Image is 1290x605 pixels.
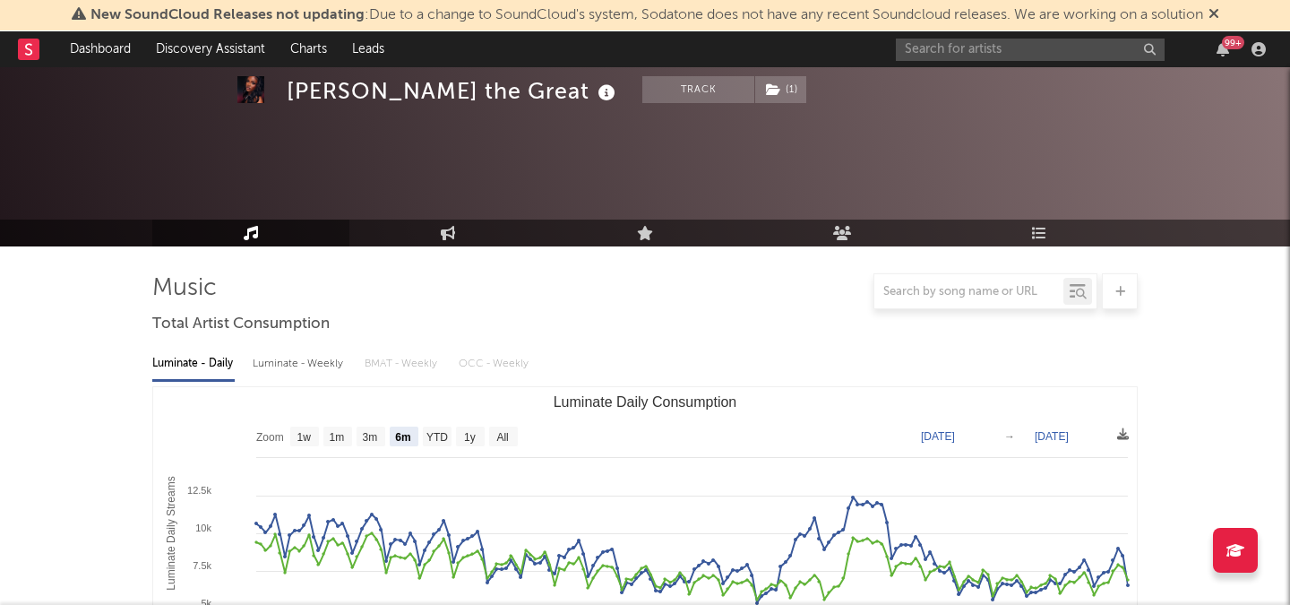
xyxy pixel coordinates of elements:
[90,8,1203,22] span: : Due to a change to SoundCloud's system, Sodatone does not have any recent Soundcloud releases. ...
[755,76,806,103] button: (1)
[256,431,284,444] text: Zoom
[90,8,365,22] span: New SoundCloud Releases not updating
[195,523,211,533] text: 10k
[187,485,211,496] text: 12.5k
[193,560,211,571] text: 7.5k
[426,431,448,444] text: YTD
[1004,430,1015,443] text: →
[1208,8,1219,22] span: Dismiss
[152,349,235,379] div: Luminate - Daily
[287,76,620,106] div: [PERSON_NAME] the Great
[1222,36,1244,49] div: 99 +
[921,430,955,443] text: [DATE]
[395,431,410,444] text: 6m
[496,431,508,444] text: All
[896,39,1165,61] input: Search for artists
[297,431,312,444] text: 1w
[278,31,340,67] a: Charts
[1035,430,1069,443] text: [DATE]
[464,431,476,444] text: 1y
[57,31,143,67] a: Dashboard
[1217,42,1229,56] button: 99+
[642,76,754,103] button: Track
[253,349,347,379] div: Luminate - Weekly
[363,431,378,444] text: 3m
[152,314,330,335] span: Total Artist Consumption
[143,31,278,67] a: Discovery Assistant
[754,76,807,103] span: ( 1 )
[340,31,397,67] a: Leads
[554,394,737,410] text: Luminate Daily Consumption
[874,285,1063,299] input: Search by song name or URL
[165,476,177,590] text: Luminate Daily Streams
[330,431,345,444] text: 1m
